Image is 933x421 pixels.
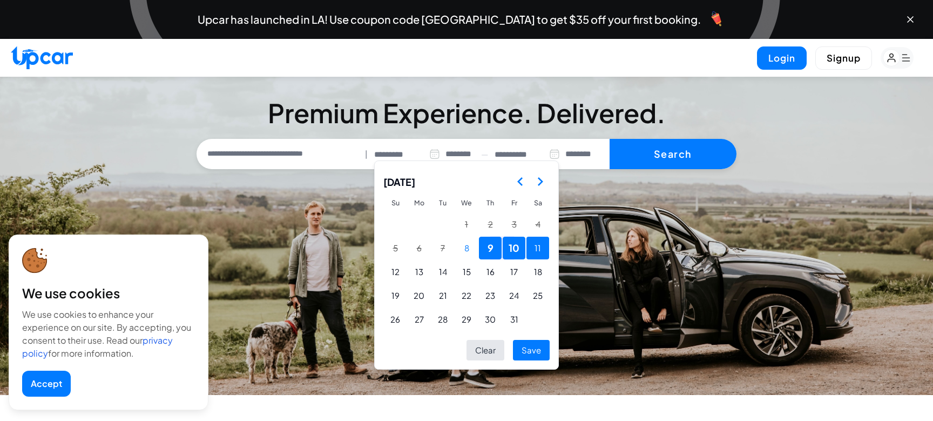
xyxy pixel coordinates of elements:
button: Sunday, October 19th, 2025 [384,284,407,307]
button: Monday, October 6th, 2025 [408,237,430,259]
button: Go to the Previous Month [511,172,530,191]
div: We use cookies to enhance your experience on our site. By accepting, you consent to their use. Re... [22,308,195,360]
button: Saturday, October 11th, 2025 [526,237,549,259]
h3: Premium Experience. Delivered. [197,100,736,126]
button: Wednesday, October 29th, 2025 [455,308,478,331]
button: Thursday, October 16th, 2025 [479,260,502,283]
button: Saturday, October 18th, 2025 [526,260,549,283]
button: Sunday, October 12th, 2025 [384,260,407,283]
button: Friday, October 24th, 2025 [503,284,525,307]
th: Monday [407,193,431,212]
th: Tuesday [431,193,455,212]
button: Thursday, October 2nd, 2025 [479,213,502,236]
button: Clear [466,340,504,361]
button: Thursday, October 30th, 2025 [479,308,502,331]
button: Friday, October 31st, 2025 [503,308,525,331]
button: Login [757,46,807,70]
button: Monday, October 13th, 2025 [408,260,430,283]
button: Tuesday, October 21st, 2025 [431,284,454,307]
button: Save [513,340,550,361]
button: Go to the Next Month [530,172,550,191]
button: Wednesday, October 22nd, 2025 [455,284,478,307]
button: Today, Wednesday, October 8th, 2025 [455,237,478,259]
button: Saturday, October 4th, 2025 [526,213,549,236]
th: Saturday [526,193,550,212]
button: Saturday, October 25th, 2025 [526,284,549,307]
button: Tuesday, October 7th, 2025 [431,237,454,259]
button: Friday, October 10th, 2025, selected [503,237,525,259]
button: Close banner [905,14,916,25]
button: Sunday, October 5th, 2025 [384,237,407,259]
div: We use cookies [22,284,195,302]
button: Thursday, October 9th, 2025, selected [479,237,502,259]
span: Upcar has launched in LA! Use coupon code [GEOGRAPHIC_DATA] to get $35 off your first booking. [198,14,701,25]
button: Wednesday, October 1st, 2025 [455,213,478,236]
th: Sunday [383,193,407,212]
button: Sunday, October 26th, 2025 [384,308,407,331]
button: Search [610,139,736,169]
button: Wednesday, October 15th, 2025 [455,260,478,283]
th: Friday [502,193,526,212]
button: Monday, October 20th, 2025 [408,284,430,307]
th: Wednesday [455,193,478,212]
button: Tuesday, October 14th, 2025 [431,260,454,283]
table: October 2025 [383,193,550,331]
button: Friday, October 17th, 2025 [503,260,525,283]
th: Thursday [478,193,502,212]
button: Monday, October 27th, 2025 [408,308,430,331]
button: Thursday, October 23rd, 2025 [479,284,502,307]
img: Upcar Logo [11,46,73,69]
img: cookie-icon.svg [22,248,48,273]
button: Friday, October 3rd, 2025 [503,213,525,236]
button: Accept [22,371,71,397]
span: | [365,148,368,161]
span: [DATE] [383,170,415,193]
button: Tuesday, October 28th, 2025 [431,308,454,331]
span: — [481,148,488,161]
button: Signup [815,46,872,70]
